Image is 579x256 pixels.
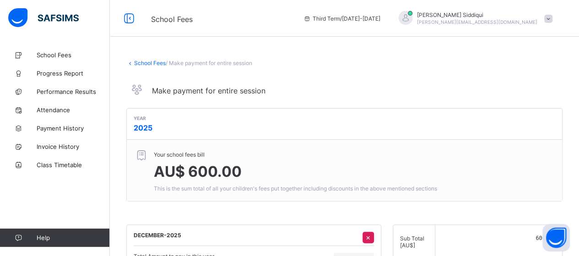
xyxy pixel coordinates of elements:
[8,8,79,27] img: safsims
[366,233,371,242] span: ×
[154,163,242,180] span: AU$ 600.00
[37,125,110,132] span: Payment History
[442,235,555,241] p: 600.00
[166,60,252,66] span: / Make payment for entire session
[417,19,537,25] span: [PERSON_NAME][EMAIL_ADDRESS][DOMAIN_NAME]
[37,106,110,114] span: Attendance
[37,51,110,59] span: School Fees
[151,15,193,24] span: School Fees
[542,224,570,251] button: Open asap
[303,15,380,22] span: session/term information
[154,151,437,158] span: Your school fees bill
[37,70,110,77] span: Progress Report
[154,185,437,192] span: This is the sum total of all your children's fees put together including discounts in the above m...
[390,11,557,26] div: Mohammad Anser Siddiqui
[37,234,109,241] span: Help
[400,235,428,249] p: Sub Total [ AU$ ]
[37,143,110,150] span: Invoice History
[37,88,110,95] span: Performance Results
[152,86,265,95] span: Make payment for entire session
[417,11,537,18] span: [PERSON_NAME] Siddiqui
[37,161,110,169] span: Class Timetable
[134,232,181,239] span: DECEMBER - 2025
[134,115,555,121] span: YEAR
[134,123,152,132] span: 2025
[134,60,166,66] a: School Fees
